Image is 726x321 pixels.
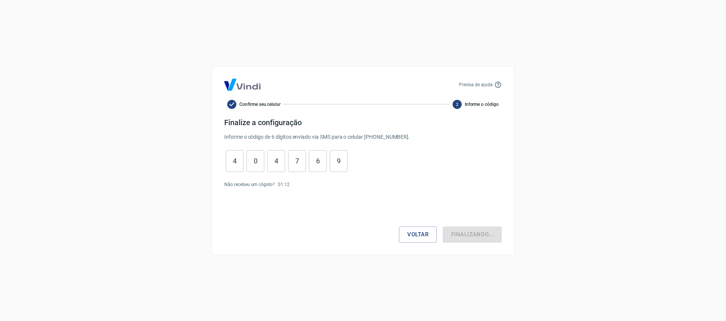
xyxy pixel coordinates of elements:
img: Logo Vind [224,79,261,91]
p: Precisa de ajuda [459,81,493,88]
span: Confirme seu celular [239,101,281,108]
p: Informe o código de 6 dígitos enviado via SMS para o celular [PHONE_NUMBER] . [224,133,502,141]
text: 2 [456,102,458,107]
p: Não recebeu um cógido? [224,181,275,188]
p: 01 : 12 [278,181,290,188]
button: Voltar [399,226,437,242]
span: Informe o código [465,101,499,108]
h4: Finalize a configuração [224,118,502,127]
